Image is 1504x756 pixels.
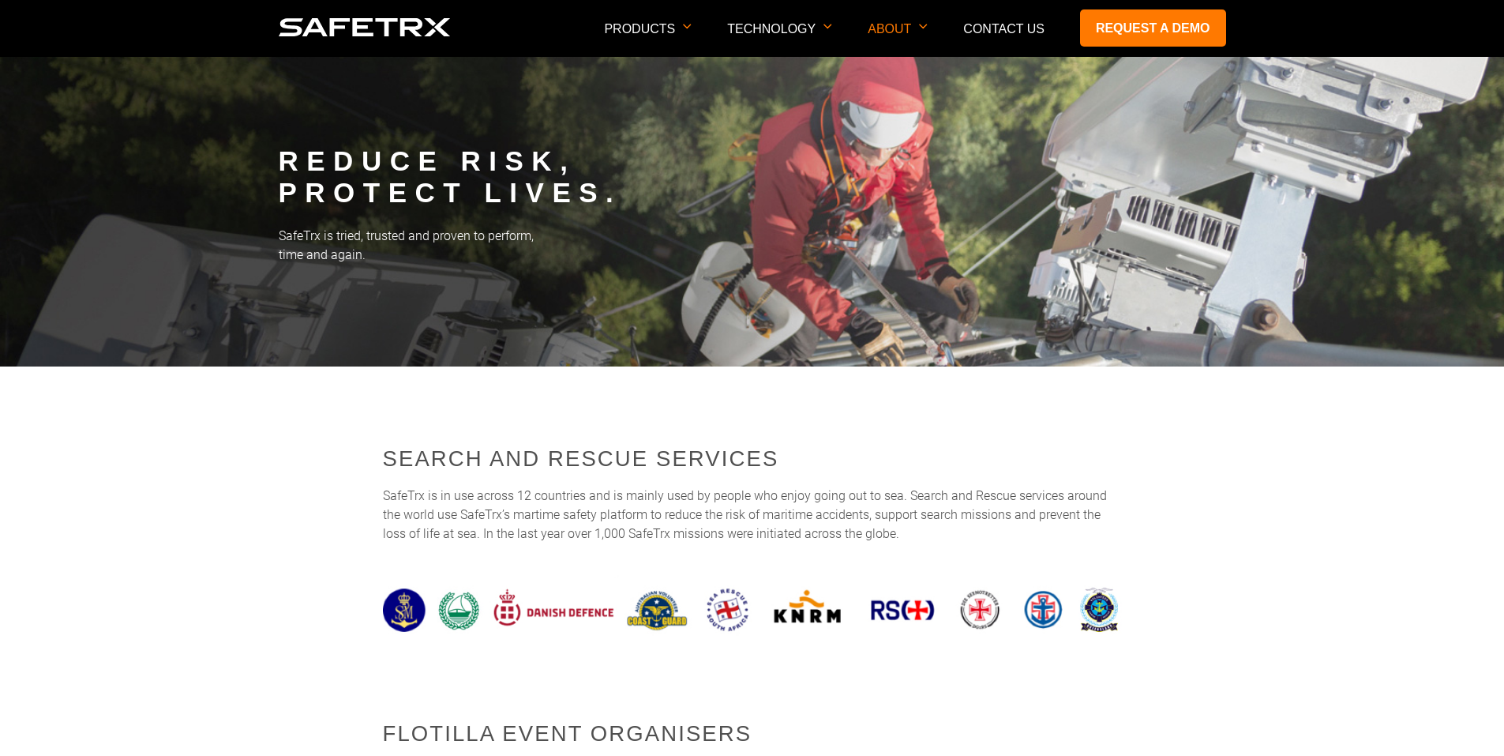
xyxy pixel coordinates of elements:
p: SafeTrx is in use across 12 countries and is mainly used by people who enjoy going out to sea. Se... [383,487,1122,543]
a: Request a demo [1080,9,1226,47]
p: About [868,22,928,56]
h2: Search and Rescue services [383,443,1122,475]
img: Logo SafeTrx [279,18,451,36]
img: Arrow down icon [683,24,692,29]
a: Contact Us [963,22,1045,36]
h1: REDUCE RISK, PROTECT LIVES. [279,145,1226,209]
p: Technology [727,22,832,56]
img: Arrow down icon [823,24,832,29]
img: SafeTrx search and rescue logo [383,575,1122,645]
p: SafeTrx is tried, trusted and proven to perform, time and again. [279,227,1226,265]
h2: Flotilla Event Organisers [383,718,1122,750]
img: Arrow down icon [919,24,928,29]
p: Products [604,22,692,56]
